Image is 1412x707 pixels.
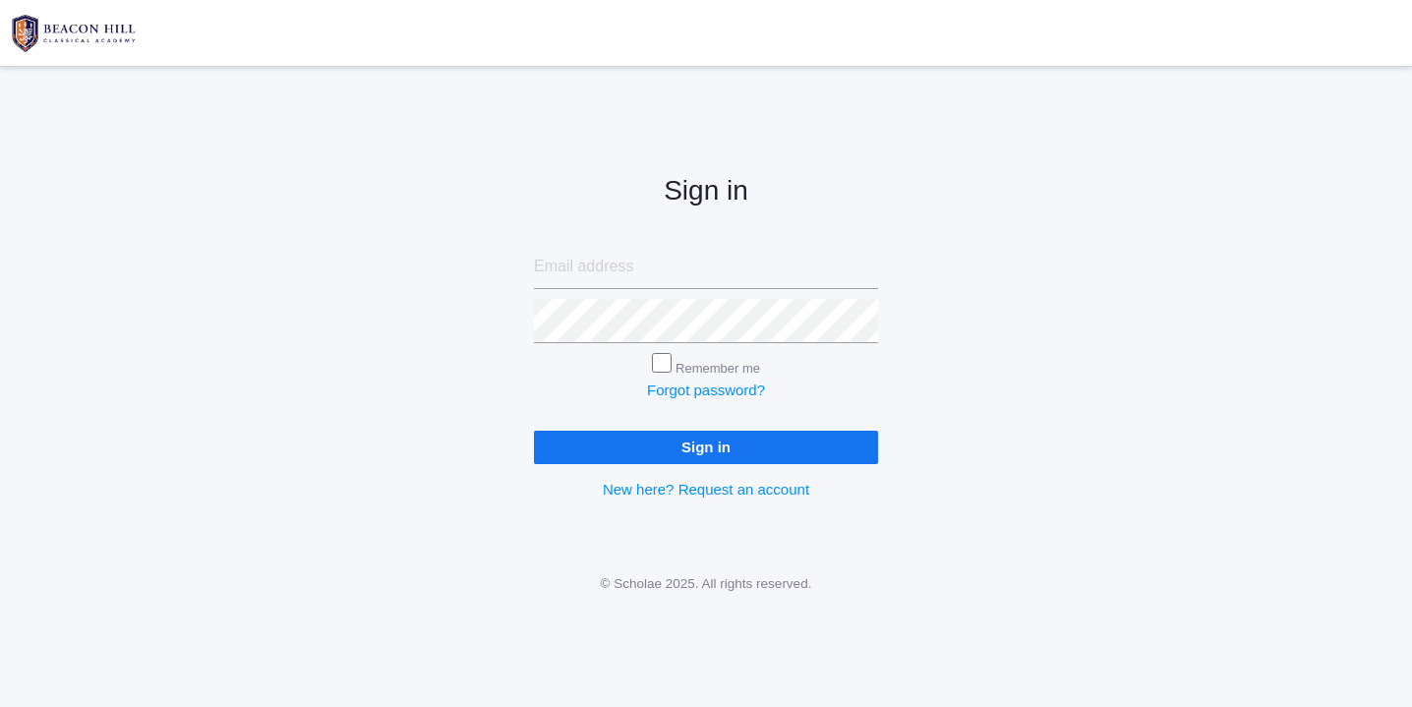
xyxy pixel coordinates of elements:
h2: Sign in [534,176,878,206]
label: Remember me [676,361,760,376]
a: Forgot password? [647,382,765,398]
a: New here? Request an account [603,481,809,498]
input: Email address [534,245,878,289]
input: Sign in [534,431,878,463]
